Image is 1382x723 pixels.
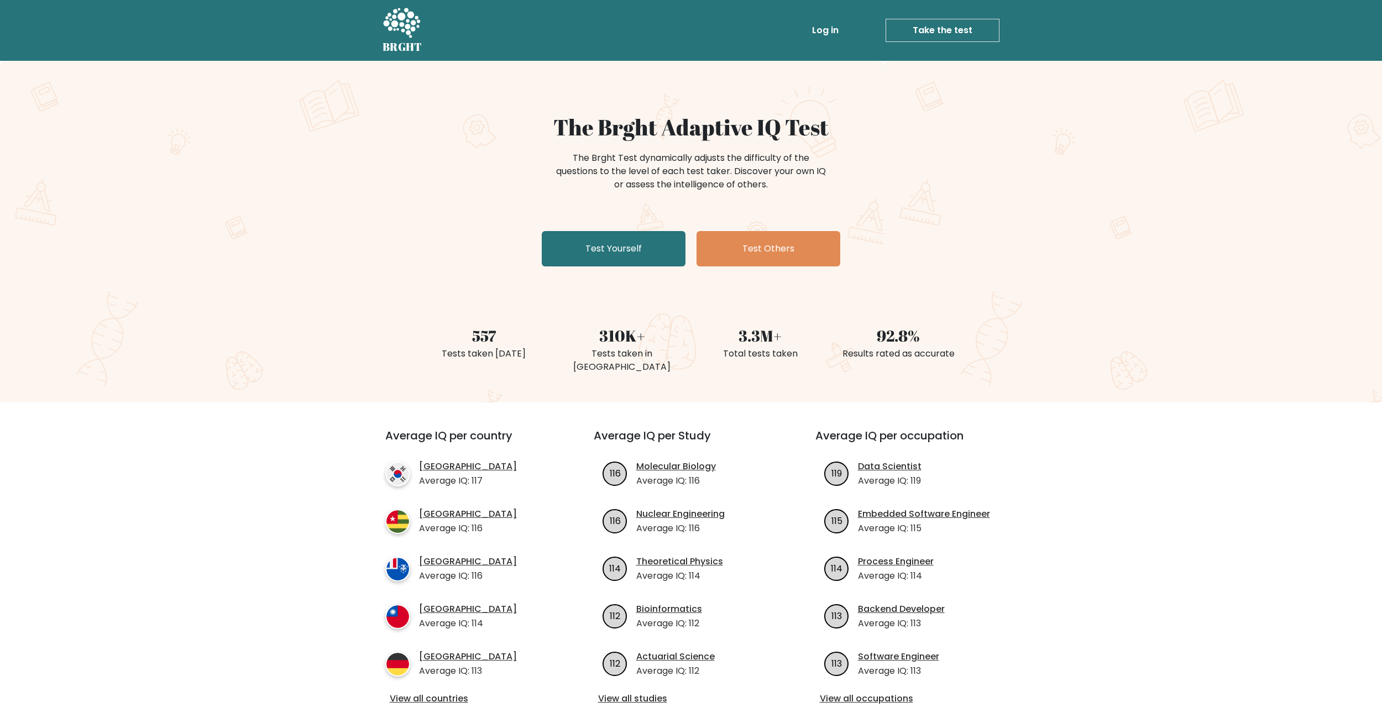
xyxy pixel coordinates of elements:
[383,40,422,54] h5: BRGHT
[610,657,620,669] text: 112
[836,347,961,360] div: Results rated as accurate
[636,460,716,473] a: Molecular Biology
[385,557,410,581] img: country
[553,151,829,191] div: The Brght Test dynamically adjusts the difficulty of the questions to the level of each test take...
[559,324,684,347] div: 310K+
[858,522,990,535] p: Average IQ: 115
[594,429,789,455] h3: Average IQ per Study
[383,4,422,56] a: BRGHT
[698,324,823,347] div: 3.3M+
[636,664,715,678] p: Average IQ: 112
[419,664,517,678] p: Average IQ: 113
[836,324,961,347] div: 92.8%
[858,617,945,630] p: Average IQ: 113
[886,19,999,42] a: Take the test
[858,569,934,583] p: Average IQ: 114
[858,460,922,473] a: Data Scientist
[419,522,517,535] p: Average IQ: 116
[419,507,517,521] a: [GEOGRAPHIC_DATA]
[636,602,702,616] a: Bioinformatics
[831,609,842,622] text: 113
[820,692,1006,705] a: View all occupations
[831,562,842,574] text: 114
[858,507,990,521] a: Embedded Software Engineer
[421,324,546,347] div: 557
[421,347,546,360] div: Tests taken [DATE]
[636,650,715,663] a: Actuarial Science
[609,514,620,527] text: 116
[858,602,945,616] a: Backend Developer
[385,509,410,534] img: country
[419,569,517,583] p: Average IQ: 116
[815,429,1011,455] h3: Average IQ per occupation
[698,347,823,360] div: Total tests taken
[636,569,723,583] p: Average IQ: 114
[697,231,840,266] a: Test Others
[858,555,934,568] a: Process Engineer
[636,522,725,535] p: Average IQ: 116
[419,617,517,630] p: Average IQ: 114
[858,664,939,678] p: Average IQ: 113
[419,650,517,663] a: [GEOGRAPHIC_DATA]
[636,507,725,521] a: Nuclear Engineering
[419,602,517,616] a: [GEOGRAPHIC_DATA]
[385,604,410,629] img: country
[421,114,961,140] h1: The Brght Adaptive IQ Test
[385,429,554,455] h3: Average IQ per country
[390,692,549,705] a: View all countries
[831,467,842,479] text: 119
[542,231,685,266] a: Test Yourself
[385,652,410,677] img: country
[636,474,716,488] p: Average IQ: 116
[385,462,410,486] img: country
[831,514,842,527] text: 115
[831,657,842,669] text: 113
[559,347,684,374] div: Tests taken in [GEOGRAPHIC_DATA]
[636,555,723,568] a: Theoretical Physics
[419,555,517,568] a: [GEOGRAPHIC_DATA]
[419,460,517,473] a: [GEOGRAPHIC_DATA]
[858,474,922,488] p: Average IQ: 119
[636,617,702,630] p: Average IQ: 112
[610,609,620,622] text: 112
[808,19,843,41] a: Log in
[419,474,517,488] p: Average IQ: 117
[609,467,620,479] text: 116
[598,692,784,705] a: View all studies
[609,562,621,574] text: 114
[858,650,939,663] a: Software Engineer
